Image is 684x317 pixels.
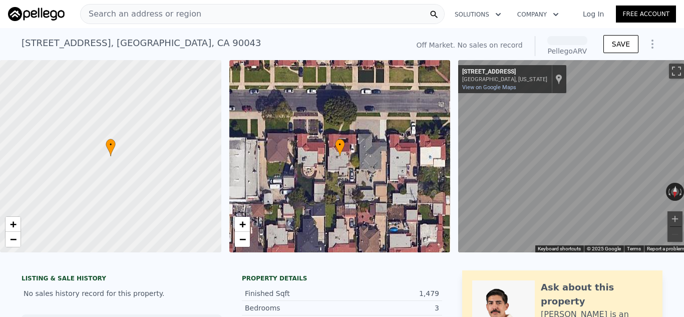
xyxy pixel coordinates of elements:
[461,239,494,252] img: Google
[678,183,684,201] button: Rotate clockwise
[335,139,345,156] div: •
[10,218,17,230] span: +
[245,288,342,298] div: Finished Sqft
[670,182,679,201] button: Reset the view
[235,232,250,247] a: Zoom out
[541,280,652,308] div: Ask about this property
[245,303,342,313] div: Bedrooms
[22,284,222,302] div: No sales history record for this property.
[669,64,684,79] button: Toggle fullscreen view
[235,217,250,232] a: Zoom in
[22,274,222,284] div: LISTING & SALE HISTORY
[10,233,17,245] span: −
[342,288,439,298] div: 1,479
[667,227,682,242] button: Zoom out
[509,6,567,24] button: Company
[555,74,562,85] a: Show location on map
[462,68,547,76] div: [STREET_ADDRESS]
[239,233,245,245] span: −
[106,139,116,156] div: •
[461,239,494,252] a: Open this area in Google Maps (opens a new window)
[8,7,65,21] img: Pellego
[242,274,442,282] div: Property details
[6,232,21,247] a: Zoom out
[447,6,509,24] button: Solutions
[547,46,587,56] div: Pellego ARV
[666,183,671,201] button: Rotate counterclockwise
[667,211,682,226] button: Zoom in
[335,140,345,149] span: •
[462,76,547,83] div: [GEOGRAPHIC_DATA], [US_STATE]
[81,8,201,20] span: Search an address or region
[587,246,621,251] span: © 2025 Google
[22,36,261,50] div: [STREET_ADDRESS] , [GEOGRAPHIC_DATA] , CA 90043
[616,6,676,23] a: Free Account
[462,84,516,91] a: View on Google Maps
[538,245,581,252] button: Keyboard shortcuts
[342,303,439,313] div: 3
[106,140,116,149] span: •
[642,34,662,54] button: Show Options
[571,9,616,19] a: Log In
[6,217,21,232] a: Zoom in
[416,40,522,50] div: Off Market. No sales on record
[239,218,245,230] span: +
[627,246,641,251] a: Terms
[603,35,638,53] button: SAVE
